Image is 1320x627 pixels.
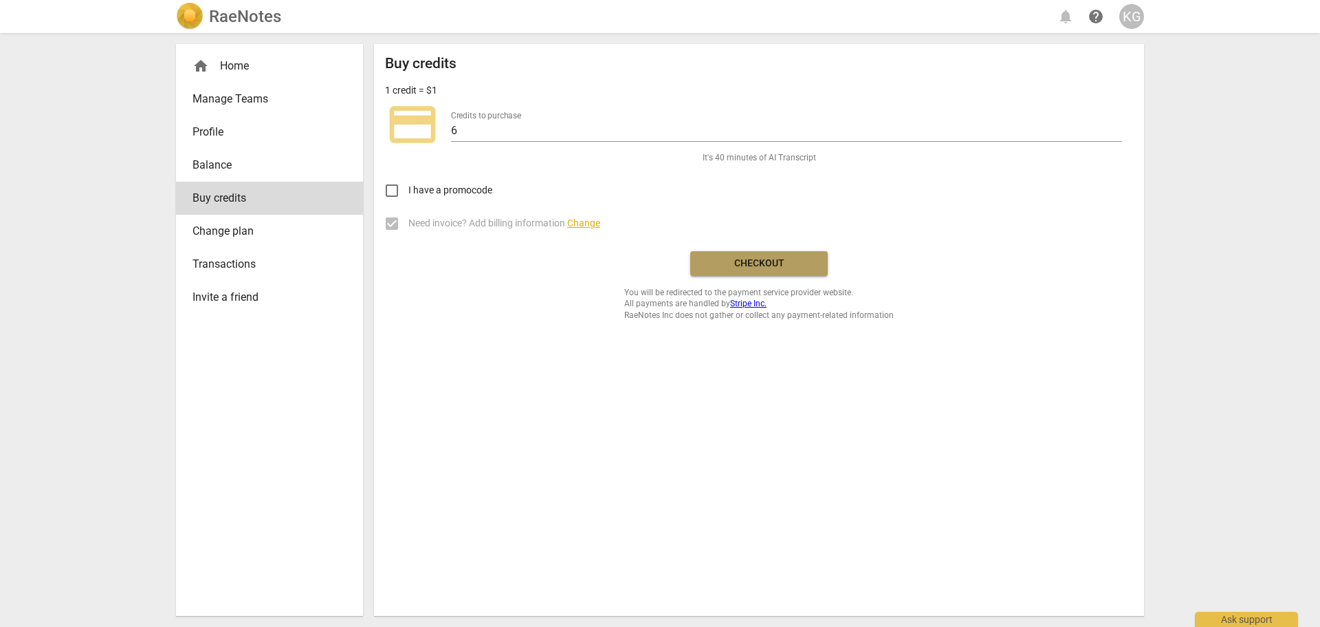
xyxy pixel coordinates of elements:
span: Invite a friend [192,289,335,306]
span: Change plan [192,223,335,240]
p: 1 credit = $1 [385,83,437,98]
span: Profile [192,124,335,140]
label: Credits to purchase [451,111,521,120]
img: Logo [176,3,203,30]
span: Change [567,217,600,229]
div: Home [192,58,335,74]
a: Balance [176,149,363,182]
span: It's 40 minutes of AI Transcript [703,152,816,164]
a: Invite a friend [176,281,363,314]
span: Checkout [701,257,817,270]
button: Checkout [690,251,828,276]
a: Change plan [176,215,363,248]
a: Transactions [176,248,363,281]
span: help [1088,8,1104,25]
div: Ask support [1195,612,1298,627]
span: Transactions [192,256,335,273]
span: credit_card [385,97,440,152]
div: Home [176,50,363,83]
h2: Buy credits [385,55,456,72]
a: Stripe Inc. [730,299,767,308]
span: Need invoice? Add billing information [408,216,600,231]
span: Manage Teams [192,91,335,107]
button: KG [1119,4,1144,29]
span: Buy credits [192,190,335,206]
a: Manage Teams [176,83,363,116]
span: You will be redirected to the payment service provider website. All payments are handled by RaeNo... [624,287,894,321]
a: Help [1083,4,1108,29]
a: Profile [176,116,363,149]
a: Buy credits [176,182,363,215]
h2: RaeNotes [209,7,281,26]
span: I have a promocode [408,183,492,198]
span: home [192,58,209,74]
a: LogoRaeNotes [176,3,281,30]
span: Balance [192,157,335,173]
